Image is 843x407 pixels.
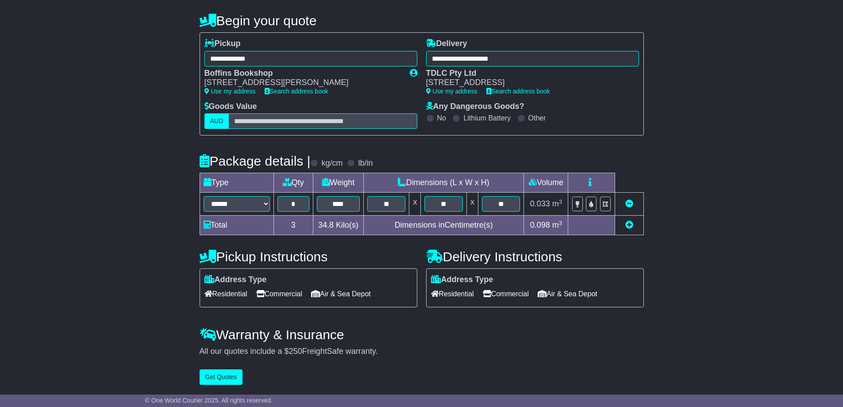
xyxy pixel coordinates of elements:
[200,347,644,357] div: All our quotes include a $ FreightSafe warranty.
[204,78,401,88] div: [STREET_ADDRESS][PERSON_NAME]
[204,113,229,129] label: AUD
[200,216,273,235] td: Total
[363,173,524,193] td: Dimensions (L x W x H)
[289,347,302,356] span: 250
[200,154,311,168] h4: Package details |
[486,88,550,95] a: Search address book
[530,199,550,208] span: 0.033
[463,114,511,122] label: Lithium Battery
[483,287,529,301] span: Commercial
[426,102,524,112] label: Any Dangerous Goods?
[426,39,467,49] label: Delivery
[426,78,630,88] div: [STREET_ADDRESS]
[431,287,474,301] span: Residential
[530,221,550,229] span: 0.098
[426,88,477,95] a: Use my address
[200,13,644,28] h4: Begin your quote
[431,275,493,285] label: Address Type
[273,216,313,235] td: 3
[559,198,562,205] sup: 3
[409,193,421,216] td: x
[466,193,478,216] td: x
[204,69,401,78] div: Boffins Bookshop
[200,369,243,385] button: Get Quotes
[256,287,302,301] span: Commercial
[145,397,273,404] span: © One World Courier 2025. All rights reserved.
[358,159,373,168] label: lb/in
[437,114,446,122] label: No
[273,173,313,193] td: Qty
[538,287,597,301] span: Air & Sea Depot
[363,216,524,235] td: Dimensions in Centimetre(s)
[313,216,363,235] td: Kilo(s)
[204,102,257,112] label: Goods Value
[204,287,247,301] span: Residential
[204,39,241,49] label: Pickup
[311,287,371,301] span: Air & Sea Depot
[200,173,273,193] td: Type
[318,221,334,229] span: 34.8
[200,249,417,264] h4: Pickup Instructions
[200,327,644,342] h4: Warranty & Insurance
[552,221,562,229] span: m
[559,220,562,226] sup: 3
[313,173,363,193] td: Weight
[625,221,633,229] a: Add new item
[426,249,644,264] h4: Delivery Instructions
[528,114,546,122] label: Other
[265,88,328,95] a: Search address book
[204,88,256,95] a: Use my address
[426,69,630,78] div: TDLC Pty Ltd
[524,173,568,193] td: Volume
[321,159,343,168] label: kg/cm
[625,199,633,208] a: Remove this item
[552,199,562,208] span: m
[204,275,267,285] label: Address Type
